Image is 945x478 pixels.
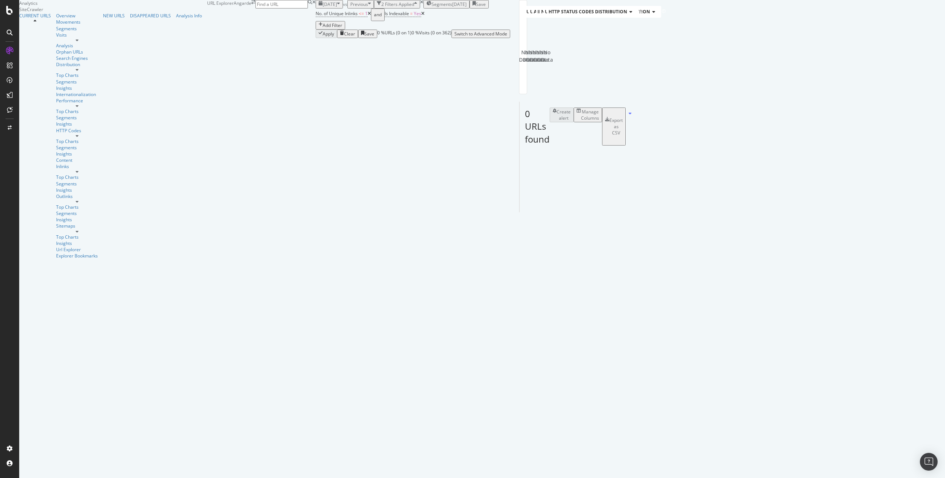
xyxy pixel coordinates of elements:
[358,30,377,38] button: Save
[549,8,627,15] span: HTTP Status Codes Distribution
[574,107,602,122] button: Manage Columns
[56,223,98,229] div: Sitemaps
[56,157,98,163] a: Content
[130,13,171,19] a: DISAPPEARED URLS
[537,8,650,15] span: Indexable / Non-Indexable URLs distribution
[541,49,553,64] span: No Data
[56,127,98,134] a: HTTP Codes
[541,8,624,15] span: Non-Indexable URLs Main Reason
[19,13,51,19] div: CURRENT URLS
[56,85,98,91] a: Insights
[56,79,98,85] a: Segments
[359,10,364,17] span: <=
[547,6,638,18] h4: HTTP Status Codes Distribution
[412,30,451,38] div: 0 % Visits ( 0 on 362 )
[316,30,337,38] button: Apply
[529,6,625,18] h4: URLs Crawled By Botify By affinee
[56,216,98,223] div: Insights
[316,21,345,30] button: Add Filter
[56,151,98,157] a: Insights
[344,31,355,37] div: Clear
[920,453,938,471] div: Open Intercom Messenger
[526,49,538,64] span: No Data
[103,13,125,19] a: NEW URLS
[56,253,98,259] a: Explorer Bookmarks
[56,13,98,19] a: Overview
[550,107,574,122] button: Create alert
[454,31,507,37] div: Switch to Advanced Mode
[56,98,98,104] a: Performance
[56,181,98,187] div: Segments
[56,246,98,253] a: Url Explorer
[56,204,98,210] a: Top Charts
[410,10,413,17] span: =
[176,13,202,19] a: Analysis Info
[532,6,640,18] h4: Active / Not Active URLs
[343,1,347,7] span: vs
[530,49,542,64] span: No Data
[56,25,98,32] div: Segments
[56,72,98,78] a: Top Charts
[56,187,98,193] a: Insights
[56,115,98,121] a: Segments
[476,1,486,7] div: Save
[56,121,98,127] a: Insights
[56,19,98,25] div: Movements
[337,30,358,38] button: Clear
[56,108,98,115] a: Top Charts
[414,10,421,17] span: Yes
[56,144,98,151] a: Segments
[557,109,571,121] div: Create alert
[540,6,635,18] h4: Non-Indexable URLs Main Reason
[323,22,342,28] div: Add Filter
[385,10,409,17] span: Is Indexable
[56,32,98,38] a: Visits
[381,1,414,7] div: 2 Filters Applied
[316,10,358,17] span: No. of Unique Inlinks
[56,91,96,98] a: Internationalization
[56,234,98,240] a: Top Charts
[56,193,98,199] div: Outlinks
[519,49,531,64] span: No Data
[323,31,334,37] div: Apply
[530,8,614,15] span: URLs Crawled By Botify By affinee
[432,1,452,7] span: Segments
[581,109,599,121] div: Manage Columns
[323,1,337,7] span: 2025 Sep. 24th
[534,49,546,64] span: No Data
[56,138,98,144] a: Top Charts
[350,1,368,7] span: Previous
[534,8,629,15] span: Active / Not Active URLs (organic - all)
[19,6,207,13] div: SiteCrawler
[537,49,549,64] span: No Data
[56,210,98,216] div: Segments
[526,8,615,15] span: URLs Crawled By Botify By pagetype
[377,30,412,38] div: 0 % URLs ( 0 on 1 )
[609,117,623,136] div: Export as CSV
[56,49,98,55] a: Orphan URLs
[371,8,385,21] button: and
[56,163,98,170] a: Inlinks
[56,55,88,61] a: Search Engines
[56,174,98,180] a: Top Charts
